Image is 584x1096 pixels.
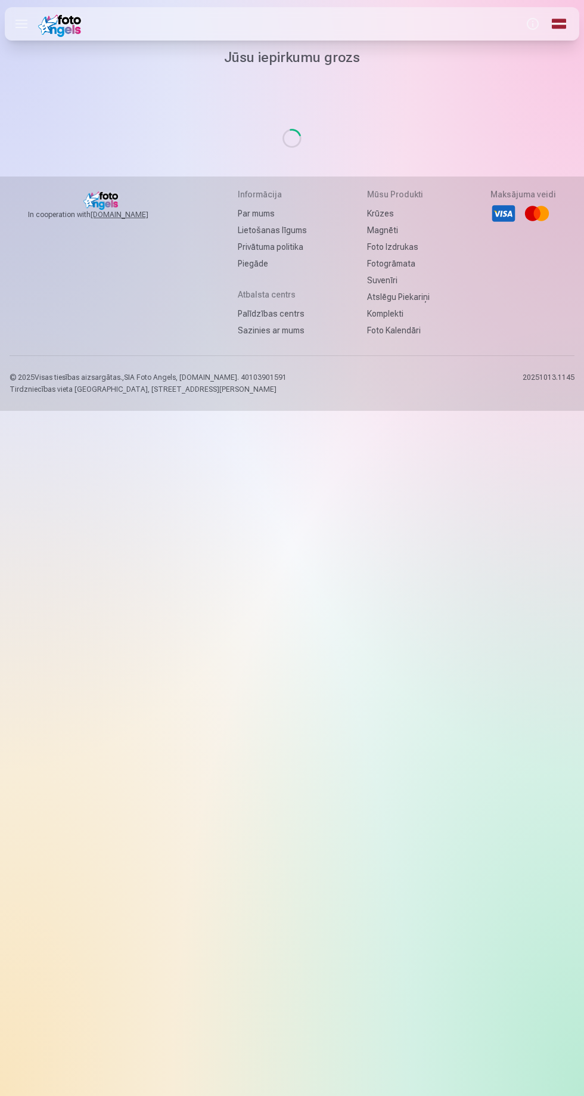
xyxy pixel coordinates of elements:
[10,373,287,382] p: © 2025 Visas tiesības aizsargātas. ,
[367,272,430,289] a: Suvenīri
[238,255,307,272] a: Piegāde
[238,222,307,239] a: Lietošanas līgums
[238,322,307,339] a: Sazinies ar mums
[238,239,307,255] a: Privātuma politika
[367,222,430,239] a: Magnēti
[523,373,574,394] p: 20251013.1145
[238,188,307,200] h5: Informācija
[367,239,430,255] a: Foto izdrukas
[490,188,556,200] h5: Maksājuma veidi
[490,200,517,227] li: Visa
[10,385,287,394] p: Tirdzniecības vieta [GEOGRAPHIC_DATA], [STREET_ADDRESS][PERSON_NAME]
[238,305,307,322] a: Palīdzības centrs
[124,373,287,382] span: SIA Foto Angels, [DOMAIN_NAME]. 40103901591
[367,322,430,339] a: Foto kalendāri
[91,210,177,219] a: [DOMAIN_NAME]
[238,205,307,222] a: Par mums
[367,255,430,272] a: Fotogrāmata
[520,7,546,41] button: Info
[367,188,430,200] h5: Mūsu produkti
[524,200,550,227] li: Mastercard
[546,7,572,41] a: Global
[5,48,579,67] h1: Jūsu iepirkumu grozs
[367,205,430,222] a: Krūzes
[367,289,430,305] a: Atslēgu piekariņi
[28,210,177,219] span: In cooperation with
[238,289,307,301] h5: Atbalsta centrs
[38,11,85,37] img: /fa1
[367,305,430,322] a: Komplekti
